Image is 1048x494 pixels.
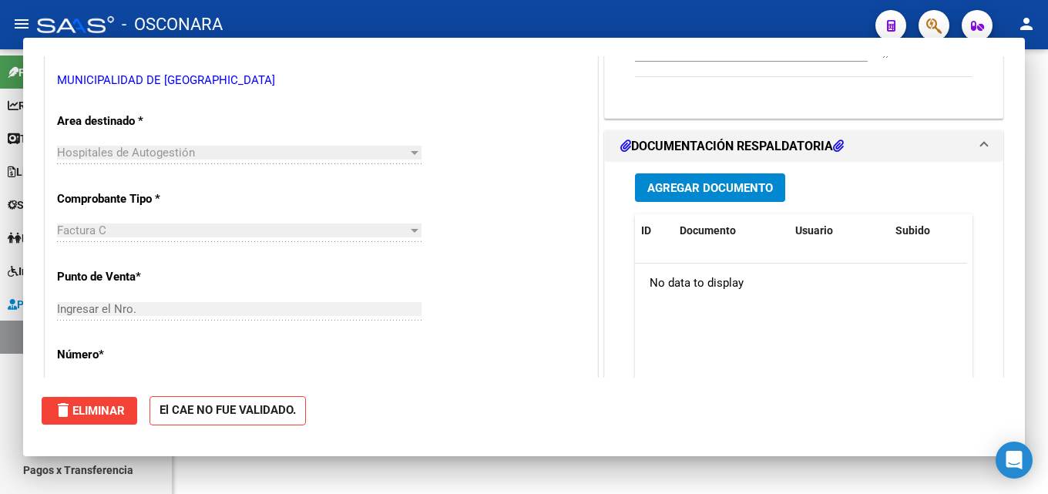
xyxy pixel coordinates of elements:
[57,268,216,286] p: Punto de Venta
[889,214,966,247] datatable-header-cell: Subido
[8,230,57,247] span: Padrón
[54,404,125,418] span: Eliminar
[122,8,223,42] span: - OSCONARA
[605,131,1003,162] mat-expansion-panel-header: DOCUMENTACIÓN RESPALDATORIA
[12,15,31,33] mat-icon: menu
[895,224,930,237] span: Subido
[635,214,673,247] datatable-header-cell: ID
[647,181,773,195] span: Agregar Documento
[966,214,1043,247] datatable-header-cell: Acción
[8,263,150,280] span: Integración (discapacidad)
[605,162,1003,482] div: DOCUMENTACIÓN RESPALDATORIA
[8,97,63,114] span: Reportes
[42,397,137,425] button: Eliminar
[8,197,58,213] span: Sistema
[635,173,785,202] button: Agregar Documento
[680,224,736,237] span: Documento
[620,137,844,156] h1: DOCUMENTACIÓN RESPALDATORIA
[57,146,195,160] span: Hospitales de Autogestión
[996,442,1033,479] div: Open Intercom Messenger
[8,163,143,180] span: Liquidación de Convenios
[57,72,586,89] p: MUNICIPALIDAD DE [GEOGRAPHIC_DATA]
[149,396,306,426] strong: El CAE NO FUE VALIDADO.
[57,223,106,237] span: Factura C
[641,224,651,237] span: ID
[635,264,967,302] div: No data to display
[8,296,148,313] span: Prestadores / Proveedores
[57,113,216,130] p: Area destinado *
[54,401,72,419] mat-icon: delete
[673,214,789,247] datatable-header-cell: Documento
[795,224,833,237] span: Usuario
[8,130,67,147] span: Tesorería
[57,190,216,208] p: Comprobante Tipo *
[789,214,889,247] datatable-header-cell: Usuario
[1017,15,1036,33] mat-icon: person
[8,64,88,81] span: Firma Express
[57,346,216,364] p: Número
